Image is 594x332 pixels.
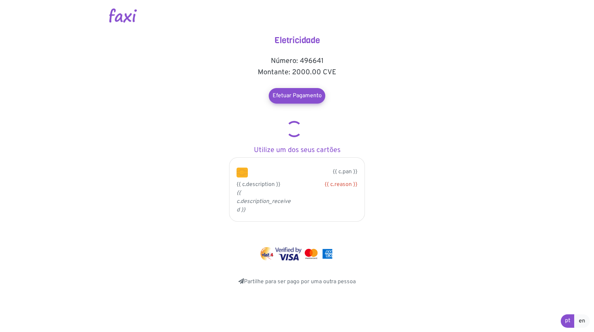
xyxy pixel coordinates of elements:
[260,247,274,261] img: vinti4
[226,35,368,46] h4: Eletricidade
[258,168,357,176] p: {{ c.pan }}
[226,146,368,155] h5: Utilize um dos seus cartões
[574,314,590,328] a: en
[237,181,280,188] span: {{ c.description }}
[303,247,319,261] img: mastercard
[226,68,368,77] h5: Montante: 2000.00 CVE
[321,247,334,261] img: mastercard
[269,88,325,104] a: Efetuar Pagamento
[226,57,368,65] h5: Número: 496641
[237,190,291,214] i: {{ c.description_received }}
[302,180,357,189] div: {{ c.reason }}
[238,278,356,285] a: Partilhe para ser pago por uma outra pessoa
[237,168,248,177] img: chip.png
[561,314,575,328] a: pt
[275,247,302,261] img: visa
